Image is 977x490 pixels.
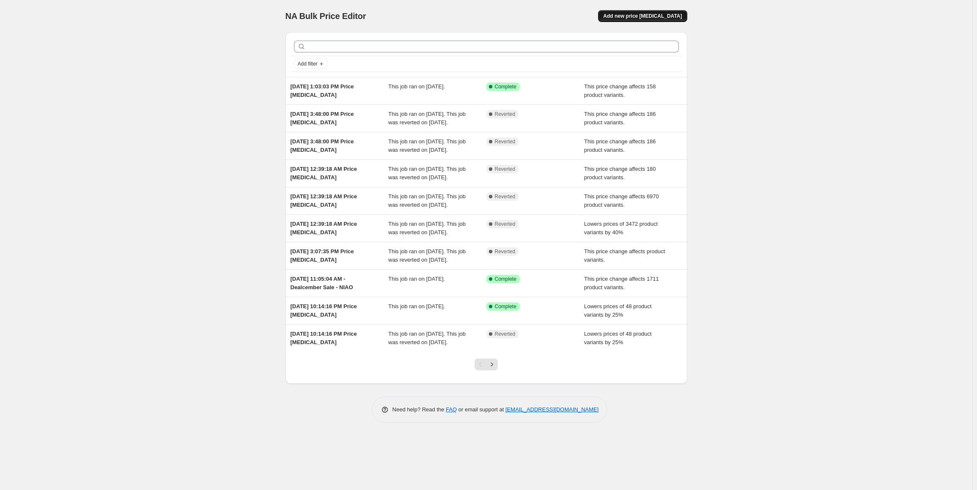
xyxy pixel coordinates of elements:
span: Lowers prices of 3472 product variants by 40% [584,221,658,235]
span: Reverted [495,166,516,172]
span: Reverted [495,111,516,118]
span: Reverted [495,248,516,255]
span: This job ran on [DATE]. This job was reverted on [DATE]. [388,138,466,153]
span: Reverted [495,193,516,200]
span: NA Bulk Price Editor [285,11,366,21]
span: This price change affects product variants. [584,248,665,263]
span: [DATE] 12:39:18 AM Price [MEDICAL_DATA] [291,193,357,208]
span: [DATE] 1:03:03 PM Price [MEDICAL_DATA] [291,83,354,98]
span: [DATE] 12:39:18 AM Price [MEDICAL_DATA] [291,166,357,181]
span: This price change affects 186 product variants. [584,111,656,126]
span: This job ran on [DATE]. [388,83,445,90]
span: This price change affects 1711 product variants. [584,276,659,290]
span: Reverted [495,331,516,337]
span: [DATE] 3:48:00 PM Price [MEDICAL_DATA] [291,138,354,153]
span: [DATE] 12:39:18 AM Price [MEDICAL_DATA] [291,221,357,235]
span: This job ran on [DATE]. This job was reverted on [DATE]. [388,193,466,208]
a: FAQ [446,406,457,413]
span: This job ran on [DATE]. This job was reverted on [DATE]. [388,248,466,263]
span: [DATE] 10:14:16 PM Price [MEDICAL_DATA] [291,331,357,345]
a: [EMAIL_ADDRESS][DOMAIN_NAME] [505,406,598,413]
span: This job ran on [DATE]. This job was reverted on [DATE]. [388,166,466,181]
span: This price change affects 180 product variants. [584,166,656,181]
span: Complete [495,276,516,282]
span: Lowers prices of 48 product variants by 25% [584,331,652,345]
span: This job ran on [DATE]. [388,303,445,309]
span: Add new price [MEDICAL_DATA] [603,13,682,19]
span: This price change affects 186 product variants. [584,138,656,153]
button: Add filter [294,59,328,69]
span: [DATE] 3:07:35 PM Price [MEDICAL_DATA] [291,248,354,263]
span: This job ran on [DATE]. This job was reverted on [DATE]. [388,111,466,126]
span: This job ran on [DATE]. This job was reverted on [DATE]. [388,221,466,235]
button: Add new price [MEDICAL_DATA] [598,10,687,22]
button: Next [486,359,498,370]
span: Complete [495,83,516,90]
span: This price change affects 6970 product variants. [584,193,659,208]
span: Need help? Read the [392,406,446,413]
nav: Pagination [475,359,498,370]
span: [DATE] 10:14:16 PM Price [MEDICAL_DATA] [291,303,357,318]
span: Complete [495,303,516,310]
span: Lowers prices of 48 product variants by 25% [584,303,652,318]
span: Reverted [495,221,516,227]
span: Add filter [298,60,318,67]
span: This price change affects 158 product variants. [584,83,656,98]
span: [DATE] 11:05:04 AM - Dealcember Sale - NIAO [291,276,353,290]
span: This job ran on [DATE]. [388,276,445,282]
span: This job ran on [DATE]. This job was reverted on [DATE]. [388,331,466,345]
span: Reverted [495,138,516,145]
span: [DATE] 3:48:00 PM Price [MEDICAL_DATA] [291,111,354,126]
span: or email support at [457,406,505,413]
